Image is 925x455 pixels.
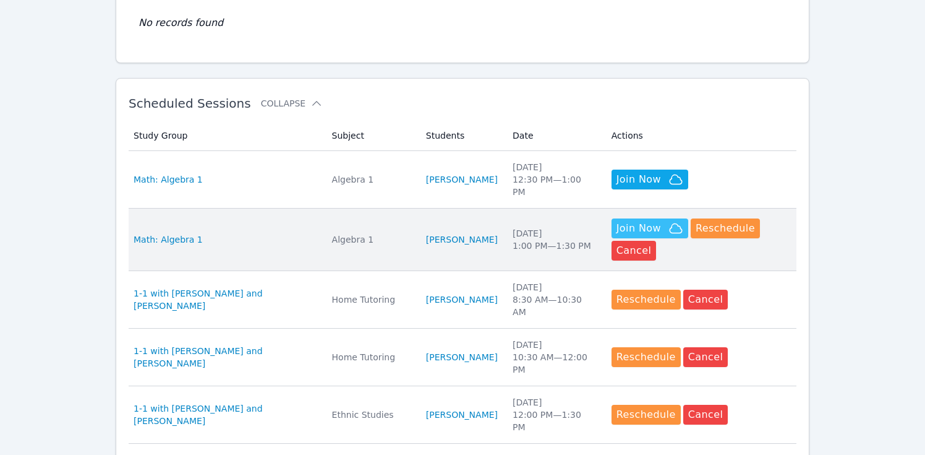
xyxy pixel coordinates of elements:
th: Date [505,121,604,151]
tr: 1-1 with [PERSON_NAME] and [PERSON_NAME]Home Tutoring[PERSON_NAME][DATE]10:30 AM—12:00 PMReschedu... [129,329,796,386]
tr: 1-1 with [PERSON_NAME] and [PERSON_NAME]Ethnic Studies[PERSON_NAME][DATE]12:00 PM—1:30 PMReschedu... [129,386,796,444]
div: [DATE] 8:30 AM — 10:30 AM [513,281,597,318]
button: Reschedule [612,290,681,310]
div: Home Tutoring [332,351,411,363]
div: Ethnic Studies [332,409,411,421]
a: [PERSON_NAME] [426,409,498,421]
div: Algebra 1 [332,173,411,186]
button: Join Now [612,219,688,238]
button: Reschedule [691,219,760,238]
a: Math: Algebra 1 [134,233,203,246]
span: Join Now [616,221,661,236]
th: Subject [325,121,419,151]
span: Scheduled Sessions [129,96,251,111]
button: Reschedule [612,405,681,425]
a: Math: Algebra 1 [134,173,203,186]
button: Cancel [683,405,728,425]
span: Join Now [616,172,661,187]
div: [DATE] 10:30 AM — 12:00 PM [513,339,597,376]
tr: Math: Algebra 1Algebra 1[PERSON_NAME][DATE]12:30 PM—1:00 PMJoin Now [129,151,796,209]
a: [PERSON_NAME] [426,233,498,246]
button: Join Now [612,170,688,189]
div: [DATE] 1:00 PM — 1:30 PM [513,227,597,252]
tr: Math: Algebra 1Algebra 1[PERSON_NAME][DATE]1:00 PM—1:30 PMJoin NowRescheduleCancel [129,209,796,271]
a: 1-1 with [PERSON_NAME] and [PERSON_NAME] [134,287,317,312]
button: Cancel [683,290,728,310]
a: [PERSON_NAME] [426,173,498,186]
a: [PERSON_NAME] [426,293,498,306]
a: [PERSON_NAME] [426,351,498,363]
th: Students [419,121,505,151]
th: Actions [604,121,796,151]
div: Algebra 1 [332,233,411,246]
button: Cancel [683,347,728,367]
div: Home Tutoring [332,293,411,306]
button: Cancel [612,241,657,261]
button: Collapse [261,97,323,110]
div: [DATE] 12:00 PM — 1:30 PM [513,396,597,433]
a: 1-1 with [PERSON_NAME] and [PERSON_NAME] [134,402,317,427]
a: 1-1 with [PERSON_NAME] and [PERSON_NAME] [134,345,317,370]
button: Reschedule [612,347,681,367]
div: [DATE] 12:30 PM — 1:00 PM [513,161,597,198]
tr: 1-1 with [PERSON_NAME] and [PERSON_NAME]Home Tutoring[PERSON_NAME][DATE]8:30 AM—10:30 AMReschedul... [129,271,796,329]
th: Study Group [129,121,325,151]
